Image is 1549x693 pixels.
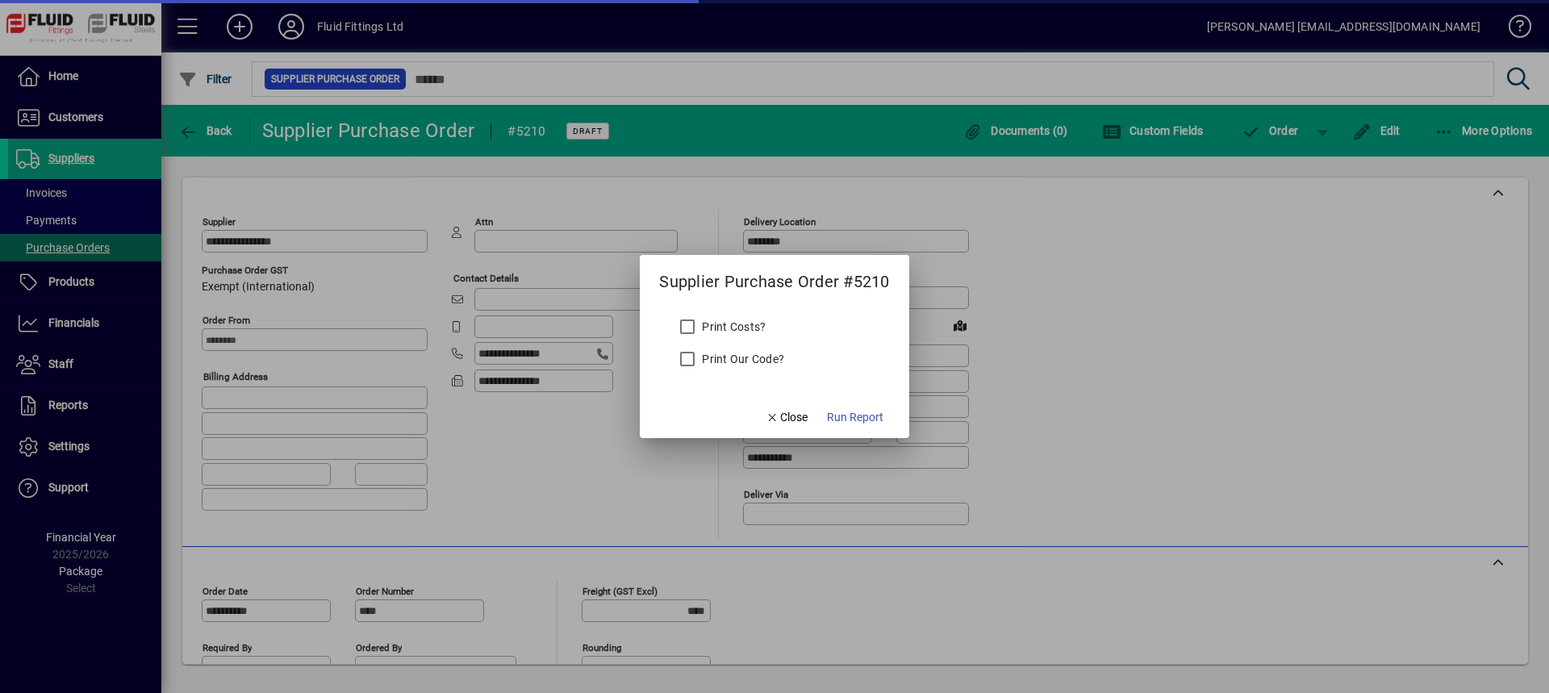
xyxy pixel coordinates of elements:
label: Print Costs? [699,319,766,335]
span: Run Report [827,409,883,426]
h2: Supplier Purchase Order #5210 [640,255,908,294]
label: Print Our Code? [699,351,784,367]
button: Close [759,403,814,432]
span: Close [766,409,808,426]
button: Run Report [820,403,890,432]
